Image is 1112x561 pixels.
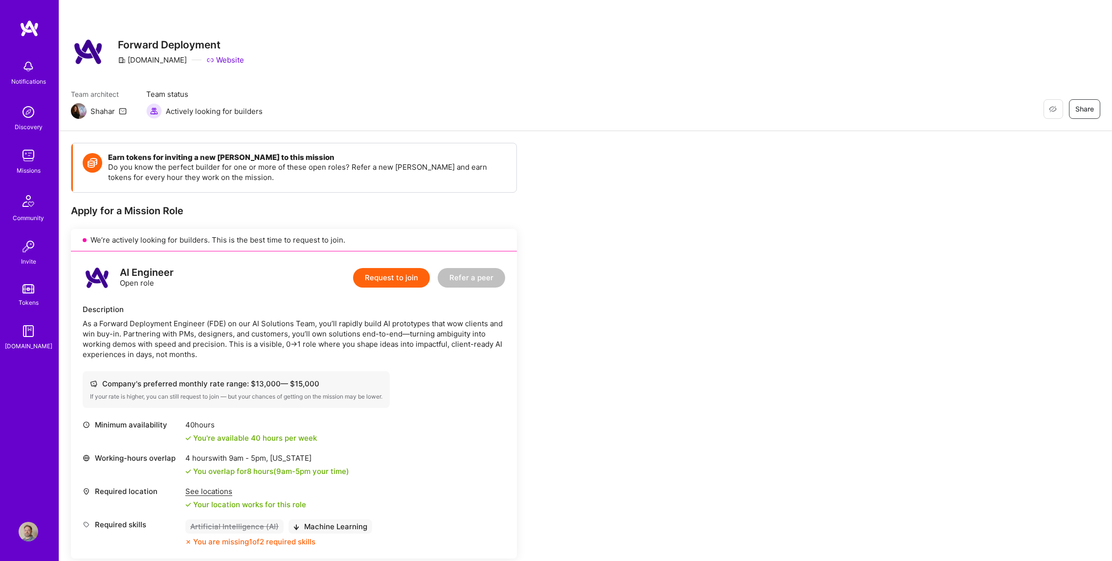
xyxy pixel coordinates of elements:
[185,453,349,463] div: 4 hours with [US_STATE]
[22,284,34,293] img: tokens
[90,393,382,401] div: If your rate is higher, you can still request to join — but your chances of getting on the missio...
[185,539,191,545] i: icon CloseOrange
[83,521,90,528] i: icon Tag
[13,213,44,223] div: Community
[71,34,106,69] img: Company Logo
[19,102,38,122] img: discovery
[185,420,317,430] div: 40 hours
[185,502,191,508] i: icon Check
[166,106,263,116] span: Actively looking for builders
[108,153,507,162] h4: Earn tokens for inviting a new [PERSON_NAME] to this mission
[1075,104,1094,114] span: Share
[17,165,41,176] div: Missions
[227,453,270,463] span: 9am - 5pm ,
[120,268,174,288] div: Open role
[15,122,43,132] div: Discovery
[19,57,38,76] img: bell
[1049,105,1057,113] i: icon EyeClosed
[185,469,191,474] i: icon Check
[146,89,263,99] span: Team status
[193,537,315,547] div: You are missing 1 of 2 required skills
[90,380,97,387] i: icon Cash
[206,55,244,65] a: Website
[276,467,311,476] span: 9am - 5pm
[185,519,284,534] div: Artificial Intelligence (AI)
[118,39,244,51] h3: Forward Deployment
[11,76,46,87] div: Notifications
[83,318,505,359] div: As a Forward Deployment Engineer (FDE) on our AI Solutions Team, you’ll rapidly build AI prototyp...
[83,454,90,462] i: icon World
[19,297,39,308] div: Tokens
[438,268,505,288] button: Refer a peer
[353,268,430,288] button: Request to join
[83,421,90,428] i: icon Clock
[83,420,180,430] div: Minimum availability
[19,146,38,165] img: teamwork
[83,453,180,463] div: Working-hours overlap
[289,519,372,534] div: Machine Learning
[1069,99,1100,119] button: Share
[293,524,299,530] i: icon BlackArrowDown
[185,435,191,441] i: icon Check
[83,153,102,173] img: Token icon
[185,433,317,443] div: You're available 40 hours per week
[118,56,126,64] i: icon CompanyGray
[83,263,112,292] img: logo
[83,519,180,530] div: Required skills
[17,189,40,213] img: Community
[193,466,349,476] div: You overlap for 8 hours ( your time)
[90,106,115,116] div: Shahar
[71,89,127,99] span: Team architect
[118,55,187,65] div: [DOMAIN_NAME]
[119,107,127,115] i: icon Mail
[71,204,517,217] div: Apply for a Mission Role
[19,321,38,341] img: guide book
[185,499,306,510] div: Your location works for this role
[71,229,517,251] div: We’re actively looking for builders. This is the best time to request to join.
[146,103,162,119] img: Actively looking for builders
[19,522,38,541] img: User Avatar
[83,304,505,314] div: Description
[185,486,306,496] div: See locations
[20,20,39,37] img: logo
[108,162,507,182] p: Do you know the perfect builder for one or more of these open roles? Refer a new [PERSON_NAME] an...
[120,268,174,278] div: AI Engineer
[83,486,180,496] div: Required location
[21,256,36,267] div: Invite
[83,488,90,495] i: icon Location
[19,237,38,256] img: Invite
[16,522,41,541] a: User Avatar
[5,341,52,351] div: [DOMAIN_NAME]
[71,103,87,119] img: Team Architect
[90,379,382,389] div: Company's preferred monthly rate range: $ 13,000 — $ 15,000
